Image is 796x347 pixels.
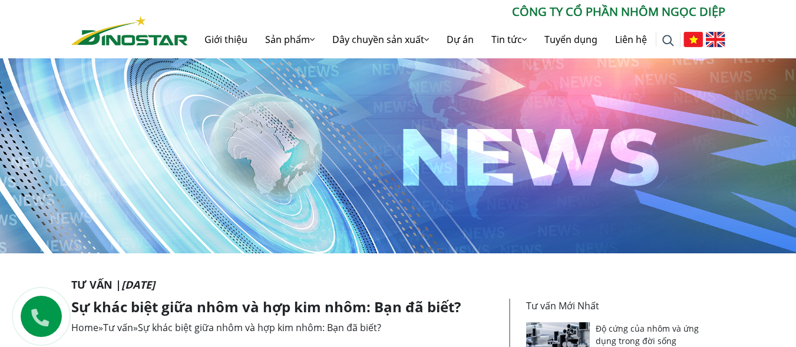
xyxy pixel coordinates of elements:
[71,321,98,334] a: Home
[196,21,256,58] a: Giới thiệu
[683,32,703,47] img: Tiếng Việt
[71,321,381,334] span: » »
[438,21,483,58] a: Dự án
[706,32,725,47] img: English
[103,321,133,334] a: Tư vấn
[71,16,188,45] img: Nhôm Dinostar
[526,299,718,313] p: Tư vấn Mới Nhất
[256,21,323,58] a: Sản phẩm
[188,3,725,21] p: CÔNG TY CỔ PHẦN NHÔM NGỌC DIỆP
[483,21,536,58] a: Tin tức
[71,277,725,293] p: Tư vấn |
[662,35,674,47] img: search
[71,299,500,316] h1: Sự khác biệt giữa nhôm và hợp kim nhôm: Bạn đã biết?
[606,21,656,58] a: Liên hệ
[138,321,381,334] span: Sự khác biệt giữa nhôm và hợp kim nhôm: Bạn đã biết?
[121,277,155,292] i: [DATE]
[536,21,606,58] a: Tuyển dụng
[323,21,438,58] a: Dây chuyền sản xuất
[596,323,699,346] a: Độ cứng của nhôm và ứng dụng trong đời sống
